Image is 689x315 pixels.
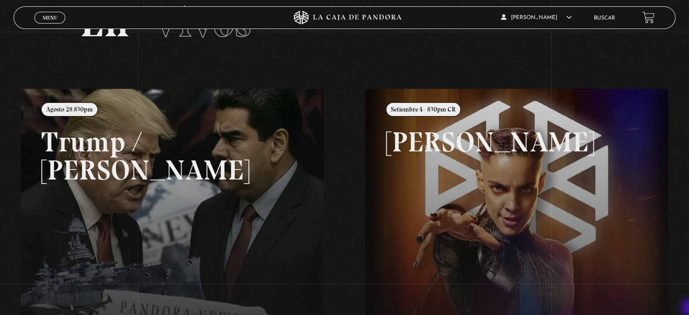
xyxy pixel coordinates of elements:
a: View your shopping cart [642,11,655,24]
span: Cerrar [39,23,61,29]
span: [PERSON_NAME] [501,15,572,20]
h2: En [80,0,609,44]
a: Buscar [594,15,615,21]
span: Menu [43,15,58,20]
